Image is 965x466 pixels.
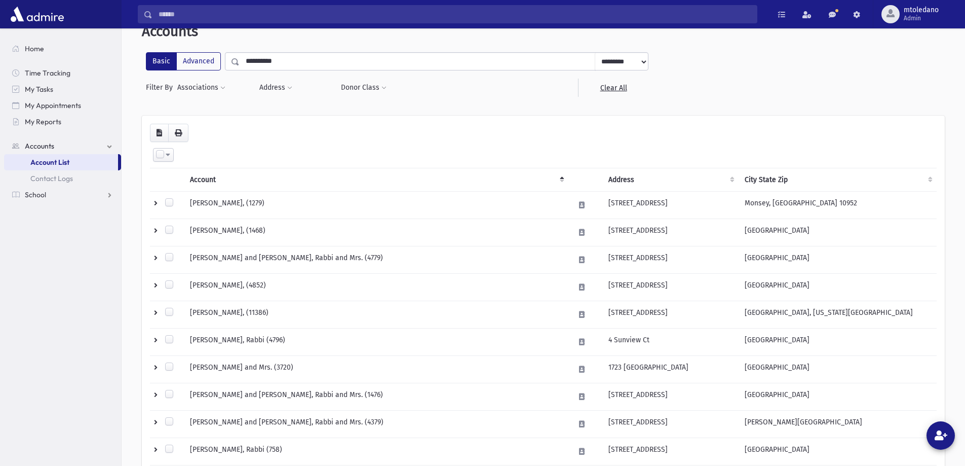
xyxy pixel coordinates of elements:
td: [PERSON_NAME], (1279) [184,192,568,219]
a: Home [4,41,121,57]
td: [STREET_ADDRESS] [602,274,739,301]
td: 1723 [GEOGRAPHIC_DATA] [602,356,739,383]
td: [PERSON_NAME], Rabbi (4796) [184,329,568,356]
td: [STREET_ADDRESS] [602,438,739,465]
button: Print [168,124,188,142]
span: My Appointments [25,101,81,110]
span: My Reports [25,117,61,126]
span: School [25,190,46,199]
label: Basic [146,52,177,70]
a: Clear All [578,79,648,97]
td: [PERSON_NAME] and [PERSON_NAME], Rabbi and Mrs. (4379) [184,411,568,438]
th: City State Zip : activate to sort column ascending [739,168,937,192]
span: My Tasks [25,85,53,94]
a: School [4,187,121,203]
button: Associations [177,79,226,97]
button: CSV [150,124,169,142]
span: Contact Logs [30,174,73,183]
th: Address : activate to sort column ascending [602,168,739,192]
span: Filter By [146,82,177,93]
a: My Reports [4,114,121,130]
td: [STREET_ADDRESS] [602,383,739,411]
td: [GEOGRAPHIC_DATA] [739,438,937,465]
input: Search [152,5,757,23]
td: [PERSON_NAME], Rabbi (758) [184,438,568,465]
button: Address [259,79,293,97]
a: My Tasks [4,81,121,97]
td: [PERSON_NAME] and [PERSON_NAME], Rabbi and Mrs. (4779) [184,246,568,274]
td: [PERSON_NAME], (1468) [184,219,568,246]
span: Account List [30,158,69,167]
td: [PERSON_NAME][GEOGRAPHIC_DATA] [739,411,937,438]
td: [STREET_ADDRESS] [602,219,739,246]
td: [GEOGRAPHIC_DATA] [739,274,937,301]
td: [PERSON_NAME], (11386) [184,301,568,329]
td: [STREET_ADDRESS] [602,246,739,274]
td: [GEOGRAPHIC_DATA] [739,383,937,411]
td: [PERSON_NAME], (4852) [184,274,568,301]
a: My Appointments [4,97,121,114]
td: [GEOGRAPHIC_DATA], [US_STATE][GEOGRAPHIC_DATA] [739,301,937,329]
span: Accounts [25,141,54,151]
td: [GEOGRAPHIC_DATA] [739,356,937,383]
span: mtoledano [904,6,939,14]
a: Account List [4,154,118,170]
td: [GEOGRAPHIC_DATA] [739,219,937,246]
td: [PERSON_NAME] and [PERSON_NAME], Rabbi and Mrs. (1476) [184,383,568,411]
td: [PERSON_NAME] and Mrs. (3720) [184,356,568,383]
label: Advanced [176,52,221,70]
span: Home [25,44,44,53]
span: Accounts [142,23,198,40]
div: FilterModes [146,52,221,70]
td: [STREET_ADDRESS] [602,301,739,329]
a: Accounts [4,138,121,154]
span: Time Tracking [25,68,70,78]
td: 4 Sunview Ct [602,329,739,356]
a: Contact Logs [4,170,121,187]
img: AdmirePro [8,4,66,24]
td: [GEOGRAPHIC_DATA] [739,246,937,274]
a: Time Tracking [4,65,121,81]
button: Donor Class [340,79,387,97]
span: Admin [904,14,939,22]
th: Account: activate to sort column descending [184,168,568,192]
td: [GEOGRAPHIC_DATA] [739,329,937,356]
td: Monsey, [GEOGRAPHIC_DATA] 10952 [739,192,937,219]
td: [STREET_ADDRESS] [602,192,739,219]
td: [STREET_ADDRESS] [602,411,739,438]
